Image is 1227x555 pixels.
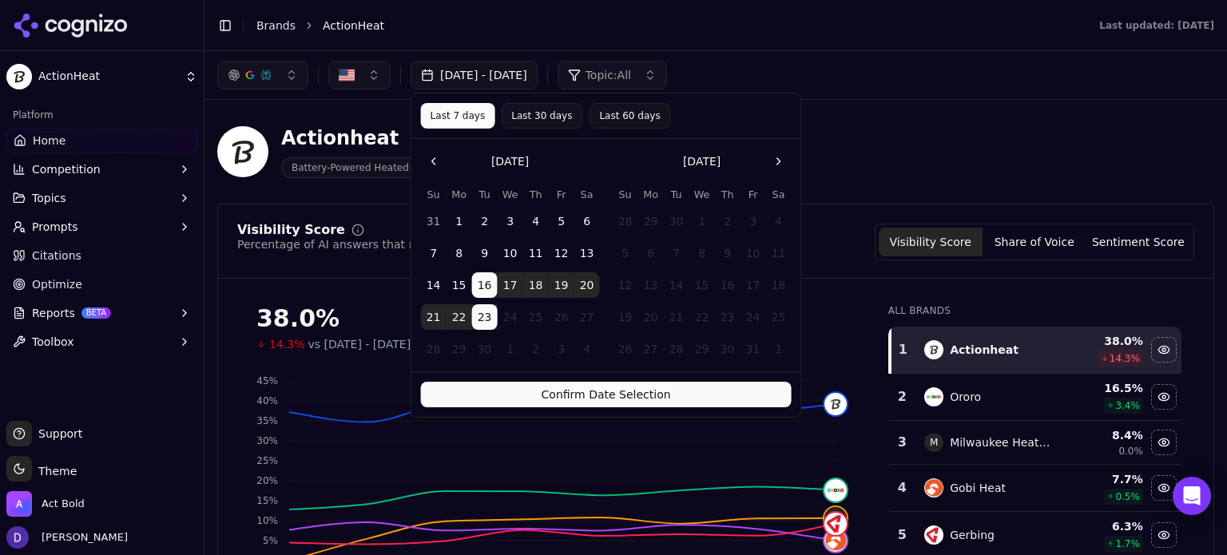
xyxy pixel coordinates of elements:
[32,190,66,206] span: Topics
[32,334,74,350] span: Toolbox
[447,272,472,298] button: Monday, September 15th, 2025
[879,228,983,256] button: Visibility Score
[1115,490,1140,503] span: 0.5 %
[256,19,296,32] a: Brands
[6,491,85,517] button: Open organization switcher
[421,187,447,202] th: Sunday
[574,240,600,266] button: Saturday, September 13th, 2025
[890,465,1181,512] tr: 4gobi heatGobi Heat7.7%0.5%Hide gobi heat data
[950,434,1056,450] div: Milwaukee Heated Gear
[32,465,77,478] span: Theme
[32,426,82,442] span: Support
[472,240,498,266] button: Tuesday, September 9th, 2025
[1069,380,1143,396] div: 16.5 %
[256,495,278,506] tspan: 15%
[498,272,523,298] button: Wednesday, September 17th, 2025, selected
[890,374,1181,421] tr: 2ororoOroro16.5%3.4%Hide ororo data
[32,248,81,264] span: Citations
[6,272,197,297] a: Optimize
[35,530,128,545] span: [PERSON_NAME]
[256,395,278,406] tspan: 40%
[1069,427,1143,443] div: 8.4 %
[6,526,128,549] button: Open user button
[890,421,1181,465] tr: 3MMilwaukee Heated Gear8.4%0.0%Hide milwaukee heated gear data
[256,475,278,486] tspan: 20%
[1151,384,1177,410] button: Hide ororo data
[6,128,197,153] a: Home
[421,103,495,129] button: Last 7 days
[924,340,943,359] img: actionheat
[421,382,792,407] button: Confirm Date Selection
[896,387,908,406] div: 2
[6,102,197,128] div: Platform
[924,478,943,498] img: gobi heat
[1173,477,1211,515] div: Open Intercom Messenger
[1099,19,1214,32] div: Last updated: [DATE]
[6,329,197,355] button: Toolbox
[1115,537,1140,550] span: 1.7 %
[421,304,447,330] button: Sunday, September 21st, 2025, selected
[549,272,574,298] button: Friday, September 19th, 2025, selected
[447,187,472,202] th: Monday
[323,18,384,34] span: ActionHeat
[6,491,32,517] img: Act Bold
[1151,522,1177,548] button: Hide gerbing data
[256,435,278,446] tspan: 30%
[472,272,498,298] button: Tuesday, September 16th, 2025, selected
[741,187,766,202] th: Friday
[6,243,197,268] a: Citations
[472,304,498,330] button: Today, Tuesday, September 23rd, 2025, selected
[950,342,1019,358] div: Actionheat
[924,433,943,452] span: M
[824,507,847,529] span: M
[6,526,29,549] img: David White
[472,208,498,234] button: Tuesday, September 2nd, 2025
[574,272,600,298] button: Saturday, September 20th, 2025, selected
[256,415,278,426] tspan: 35%
[1151,430,1177,455] button: Hide milwaukee heated gear data
[256,304,856,333] div: 38.0%
[1110,352,1140,365] span: 14.3 %
[472,187,498,202] th: Tuesday
[1115,399,1140,412] span: 3.4 %
[6,157,197,182] button: Competition
[32,305,75,321] span: Reports
[501,103,582,129] button: Last 30 days
[256,18,1067,34] nav: breadcrumb
[1118,445,1143,458] span: 0.0%
[824,529,847,552] img: gobi heat
[589,103,670,129] button: Last 60 days
[1086,228,1190,256] button: Sentiment Score
[6,185,197,211] button: Topics
[549,187,574,202] th: Friday
[924,387,943,406] img: ororo
[32,219,78,235] span: Prompts
[6,214,197,240] button: Prompts
[890,327,1181,374] tr: 1actionheatActionheat38.0%14.3%Hide actionheat data
[766,187,792,202] th: Saturday
[1069,518,1143,534] div: 6.3 %
[447,240,472,266] button: Monday, September 8th, 2025
[896,478,908,498] div: 4
[256,455,278,466] tspan: 25%
[498,208,523,234] button: Wednesday, September 3rd, 2025
[32,276,82,292] span: Optimize
[898,340,908,359] div: 1
[6,64,32,89] img: ActionHeat
[498,240,523,266] button: Wednesday, September 10th, 2025
[308,336,411,352] span: vs [DATE] - [DATE]
[263,535,278,546] tspan: 5%
[498,187,523,202] th: Wednesday
[586,67,631,83] span: Topic: All
[421,272,447,298] button: Sunday, September 14th, 2025
[33,133,66,149] span: Home
[411,61,538,89] button: [DATE] - [DATE]
[715,187,741,202] th: Thursday
[983,228,1086,256] button: Share of Voice
[523,272,549,298] button: Thursday, September 18th, 2025, selected
[574,208,600,234] button: Saturday, September 6th, 2025
[766,149,792,174] button: Go to the Next Month
[1151,475,1177,501] button: Hide gobi heat data
[339,67,355,83] img: United States
[950,389,981,405] div: Ororo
